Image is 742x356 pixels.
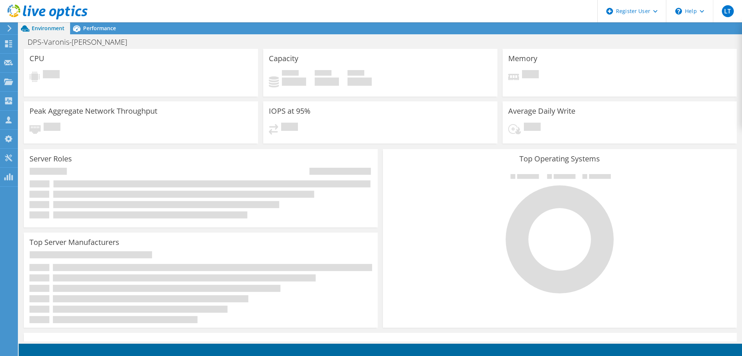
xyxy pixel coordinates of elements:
[29,155,72,163] h3: Server Roles
[389,155,731,163] h3: Top Operating Systems
[32,25,65,32] span: Environment
[315,78,339,86] h4: 0 GiB
[29,54,44,63] h3: CPU
[722,5,734,17] span: LT
[282,70,299,78] span: Used
[348,78,372,86] h4: 0 GiB
[43,70,60,80] span: Pending
[83,25,116,32] span: Performance
[348,70,364,78] span: Total
[24,38,139,46] h1: DPS-Varonis-[PERSON_NAME]
[269,54,298,63] h3: Capacity
[315,70,331,78] span: Free
[44,123,60,133] span: Pending
[524,123,541,133] span: Pending
[508,54,537,63] h3: Memory
[29,238,119,246] h3: Top Server Manufacturers
[29,107,157,115] h3: Peak Aggregate Network Throughput
[522,70,539,80] span: Pending
[508,107,575,115] h3: Average Daily Write
[282,78,306,86] h4: 0 GiB
[269,107,311,115] h3: IOPS at 95%
[675,8,682,15] svg: \n
[281,123,298,133] span: Pending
